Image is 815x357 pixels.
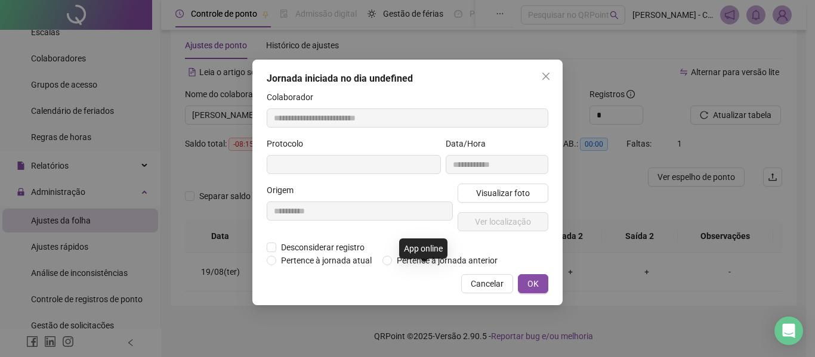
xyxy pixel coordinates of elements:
[541,72,551,81] span: close
[774,316,803,345] div: Open Intercom Messenger
[536,67,555,86] button: Close
[267,91,321,104] label: Colaborador
[446,137,493,150] label: Data/Hora
[392,254,502,267] span: Pertence à jornada anterior
[458,212,548,231] button: Ver localização
[461,274,513,293] button: Cancelar
[399,238,447,259] div: App online
[267,184,301,197] label: Origem
[527,277,539,290] span: OK
[476,187,530,200] span: Visualizar foto
[458,184,548,203] button: Visualizar foto
[471,277,504,290] span: Cancelar
[276,241,369,254] span: Desconsiderar registro
[276,254,376,267] span: Pertence à jornada atual
[267,137,311,150] label: Protocolo
[267,72,548,86] div: Jornada iniciada no dia undefined
[518,274,548,293] button: OK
